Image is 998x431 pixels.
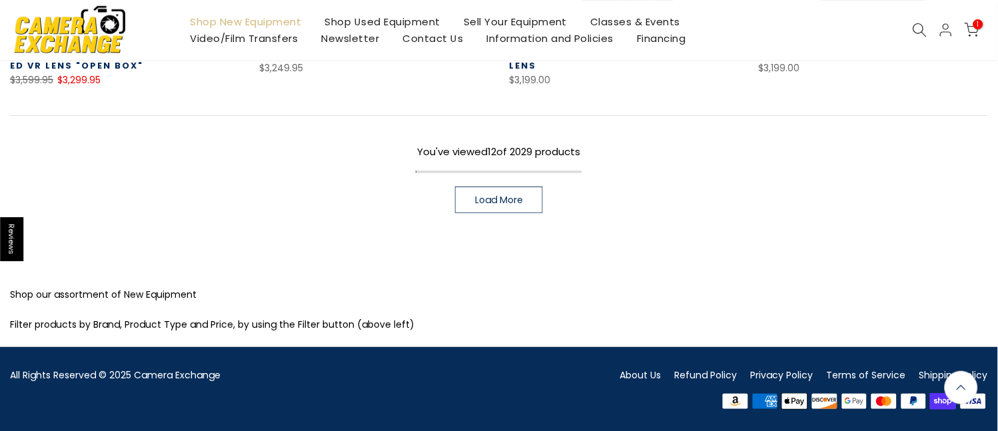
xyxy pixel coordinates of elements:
[57,72,101,89] ins: $3,299.95
[780,392,810,412] img: apple pay
[958,392,988,412] img: visa
[827,368,906,382] a: Terms of Service
[313,13,452,30] a: Shop Used Equipment
[759,60,989,77] div: $3,199.00
[965,23,979,37] a: 1
[260,60,490,77] div: $3,249.95
[929,392,959,412] img: shopify pay
[10,318,414,331] span: Filter products by Brand, Product Type and Price, by using the Filter button (above left)
[475,30,626,47] a: Information and Policies
[919,368,988,382] a: Shipping Policy
[751,368,813,382] a: Privacy Policy
[310,30,391,47] a: Newsletter
[869,392,899,412] img: master
[579,13,692,30] a: Classes & Events
[509,72,739,89] div: $3,199.00
[455,187,543,213] a: Load More
[973,19,983,29] span: 1
[179,13,313,30] a: Shop New Equipment
[10,286,988,303] p: Shop our assortment of New Equipment
[391,30,475,47] a: Contact Us
[179,30,310,47] a: Video/Film Transfers
[626,30,698,47] a: Financing
[945,371,978,404] a: Back to the top
[721,392,751,412] img: amazon payments
[750,392,780,412] img: american express
[452,13,580,30] a: Sell Your Equipment
[488,145,497,159] span: 12
[10,73,53,87] del: $3,599.95
[475,195,523,205] span: Load More
[620,368,662,382] a: About Us
[418,145,581,159] span: You've viewed of 2029 products
[839,392,869,412] img: google pay
[675,368,738,382] a: Refund Policy
[10,367,489,384] div: All Rights Reserved © 2025 Camera Exchange
[899,392,929,412] img: paypal
[810,392,840,412] img: discover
